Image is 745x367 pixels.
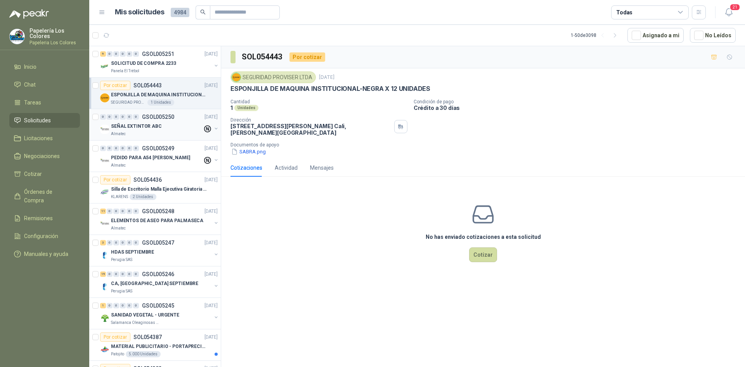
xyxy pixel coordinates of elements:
p: SEGURIDAD PROVISER LTDA [111,99,146,106]
div: Todas [616,8,632,17]
p: Almatec [111,225,126,231]
p: Panela El Trébol [111,68,139,74]
h3: SOL054443 [242,51,283,63]
div: 0 [113,114,119,120]
span: Tareas [24,98,41,107]
img: Company Logo [100,219,109,228]
div: 0 [126,271,132,277]
p: GSOL005245 [142,303,174,308]
p: Almatec [111,162,126,169]
button: No Leídos [690,28,736,43]
img: Company Logo [10,29,24,44]
div: 1 - 50 de 3098 [571,29,621,42]
p: ELEMENTOS DE ASEO PARA PALMASECA [111,217,203,224]
div: Mensajes [310,163,334,172]
div: SEGURIDAD PROVISER LTDA [230,71,316,83]
a: Negociaciones [9,149,80,163]
a: 0 0 0 0 0 0 GSOL005250[DATE] Company LogoSEÑAL EXTINTOR ABCAlmatec [100,112,219,137]
div: 0 [107,240,113,245]
p: MATERIAL PUBLICITARIO - PORTAPRECIOS VER ADJUNTO [111,343,208,350]
img: Company Logo [100,156,109,165]
div: 0 [113,303,119,308]
p: [DATE] [204,176,218,184]
a: Manuales y ayuda [9,247,80,261]
p: [DATE] [204,145,218,152]
span: Remisiones [24,214,53,223]
p: SOLICITUD DE COMPRA 2233 [111,60,176,67]
p: Perugia SAS [111,288,132,294]
button: Cotizar [469,247,497,262]
div: 0 [113,146,119,151]
p: SANIDAD VEGETAL - URGENTE [111,311,179,319]
div: 0 [120,146,126,151]
a: Chat [9,77,80,92]
p: SOL054436 [133,177,162,183]
p: Cantidad [230,99,407,104]
div: Por cotizar [100,175,130,184]
div: Cotizaciones [230,163,262,172]
p: [DATE] [204,208,218,215]
p: [DATE] [204,50,218,58]
div: 0 [126,240,132,245]
p: Papeleria Los Colores [29,40,80,45]
div: 0 [133,146,139,151]
img: Company Logo [100,250,109,260]
span: search [200,9,206,15]
span: Configuración [24,232,58,240]
div: 0 [133,271,139,277]
img: Logo peakr [9,9,49,19]
img: Company Logo [100,62,109,71]
div: 0 [133,114,139,120]
div: 0 [113,240,119,245]
a: 0 0 0 0 0 0 GSOL005249[DATE] Company LogoPEDIDO PARA A54 [PERSON_NAME]Almatec [100,144,219,169]
div: Por cotizar [100,81,130,90]
div: 0 [133,51,139,57]
div: 0 [113,51,119,57]
span: 4984 [171,8,189,17]
div: 0 [107,209,113,214]
a: 3 0 0 0 0 0 GSOL005247[DATE] Company LogoHDAS SEPTIEMBREPerugia SAS [100,238,219,263]
div: 0 [126,51,132,57]
a: 9 0 0 0 0 0 GSOL005251[DATE] Company LogoSOLICITUD DE COMPRA 2233Panela El Trébol [100,49,219,74]
p: GSOL005246 [142,271,174,277]
div: 0 [126,146,132,151]
p: GSOL005248 [142,209,174,214]
p: GSOL005250 [142,114,174,120]
div: 11 [100,209,106,214]
span: 21 [729,3,740,11]
a: Por cotizarSOL054387[DATE] Company LogoMATERIAL PUBLICITARIO - PORTAPRECIOS VER ADJUNTOPatojito5.... [89,329,221,361]
p: SOL054443 [133,83,162,88]
p: Patojito [111,351,124,357]
div: 9 [100,51,106,57]
p: Crédito a 30 días [414,104,742,111]
span: Órdenes de Compra [24,188,73,205]
a: Remisiones [9,211,80,226]
div: 0 [100,114,106,120]
p: PEDIDO PARA A54 [PERSON_NAME] [111,154,190,162]
div: 0 [107,114,113,120]
img: Company Logo [232,73,241,82]
div: 0 [113,209,119,214]
span: Inicio [24,63,36,71]
div: 2 Unidades [130,194,156,200]
span: Cotizar [24,170,42,178]
div: 0 [120,240,126,245]
div: Por cotizar [289,52,325,62]
div: 1 [100,303,106,308]
h3: No has enviado cotizaciones a esta solicitud [426,233,541,241]
p: [DATE] [204,113,218,121]
img: Company Logo [100,188,109,197]
a: 1 0 0 0 0 0 GSOL005245[DATE] Company LogoSANIDAD VEGETAL - URGENTESalamanca Oleaginosas SAS [100,301,219,326]
a: Cotizar [9,167,80,181]
p: ESPONJILLA DE MAQUINA INSTITUCIONAL-NEGRA X 12 UNIDADES [230,85,430,93]
p: SOL054387 [133,334,162,340]
img: Company Logo [100,282,109,291]
img: Company Logo [100,93,109,103]
p: CA, [GEOGRAPHIC_DATA] SEPTIEMBRE [111,280,198,287]
p: Papelería Los Colores [29,28,80,39]
div: 0 [133,209,139,214]
p: ESPONJILLA DE MAQUINA INSTITUCIONAL-NEGRA X 12 UNIDADES [111,91,208,99]
p: Documentos de apoyo [230,142,742,148]
span: Licitaciones [24,134,53,143]
div: 0 [120,303,126,308]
